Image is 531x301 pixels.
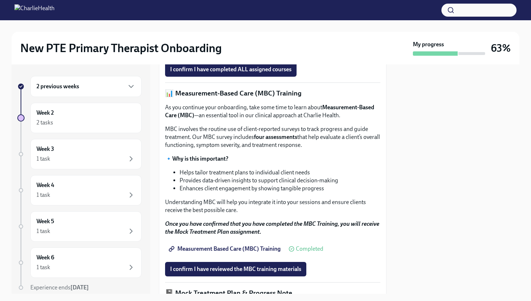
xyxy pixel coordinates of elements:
[14,4,55,16] img: CharlieHealth
[165,288,380,298] p: 📓 Mock Treatment Plan & Progress Note
[165,198,380,214] p: Understanding MBC will help you integrate it into your sessions and ensure clients receive the be...
[165,125,380,149] p: MBC involves the routine use of client-reported surveys to track progress and guide treatment. Ou...
[165,103,380,119] p: As you continue your onboarding, take some time to learn about —an essential tool in our clinical...
[165,155,380,163] p: 🔹
[165,262,306,276] button: I confirm I have reviewed the MBC training materials
[17,211,142,242] a: Week 51 task
[165,242,286,256] a: Measurement Based Care (MBC) Training
[36,254,54,262] h6: Week 6
[36,227,50,235] div: 1 task
[17,247,142,278] a: Week 61 task
[170,245,281,253] span: Measurement Based Care (MBC) Training
[36,181,54,189] h6: Week 4
[36,109,54,117] h6: Week 2
[30,284,89,291] span: Experience ends
[30,76,142,97] div: 2 previous weeks
[413,41,444,48] strong: My progress
[165,89,380,98] p: 📊 Measurement-Based Care (MBC) Training
[36,217,54,225] h6: Week 5
[17,103,142,133] a: Week 22 tasks
[491,42,511,55] h3: 63%
[165,220,379,235] strong: Once you have confirmed that you have completed the MBC Training, you will receive the Mock Treat...
[36,82,79,90] h6: 2 previous weeks
[180,185,380,192] li: Enhances client engagement by showing tangible progress
[296,246,323,252] span: Completed
[36,145,54,153] h6: Week 3
[17,175,142,205] a: Week 41 task
[36,155,50,163] div: 1 task
[180,177,380,185] li: Provides data-driven insights to support clinical decision-making
[17,139,142,169] a: Week 31 task
[172,155,228,162] strong: Why is this important?
[20,41,222,55] h2: New PTE Primary Therapist Onboarding
[254,133,297,140] strong: four assessments
[180,169,380,177] li: Helps tailor treatment plans to individual client needs
[36,119,53,127] div: 2 tasks
[170,66,292,73] span: I confirm I have completed ALL assigned courses
[165,62,297,77] button: I confirm I have completed ALL assigned courses
[170,266,301,273] span: I confirm I have reviewed the MBC training materials
[36,191,50,199] div: 1 task
[36,263,50,271] div: 1 task
[70,284,89,291] strong: [DATE]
